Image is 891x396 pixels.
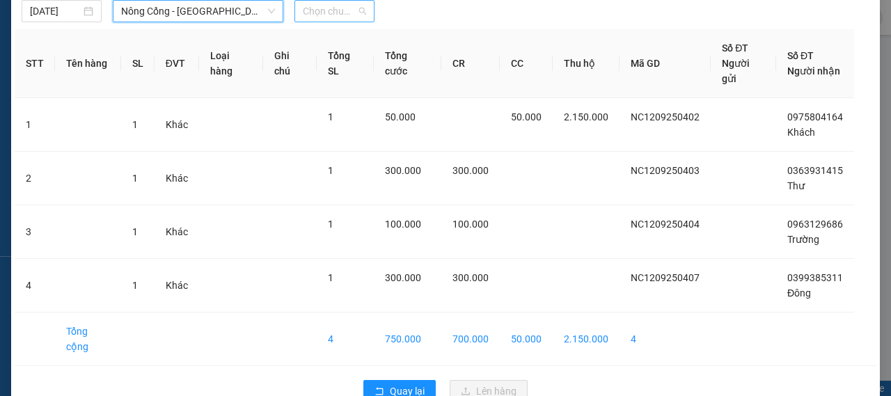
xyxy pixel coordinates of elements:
[55,312,121,366] td: Tổng cộng
[155,152,199,205] td: Khác
[132,226,138,237] span: 1
[787,165,843,176] span: 0363931415
[722,58,750,84] span: Người gửi
[30,3,81,19] input: 12/09/2025
[553,29,620,98] th: Thu hộ
[132,173,138,184] span: 1
[553,312,620,366] td: 2.150.000
[328,111,333,122] span: 1
[564,111,608,122] span: 2.150.000
[317,312,373,366] td: 4
[267,7,276,15] span: down
[328,272,333,283] span: 1
[118,56,202,71] span: NC1209250416
[500,29,553,98] th: CC
[620,312,711,366] td: 4
[631,272,700,283] span: NC1209250407
[441,29,500,98] th: CR
[500,312,553,366] td: 50.000
[155,98,199,152] td: Khác
[29,11,117,56] strong: CHUYỂN PHÁT NHANH ĐÔNG LÝ
[49,59,94,74] span: SĐT XE
[15,152,55,205] td: 2
[15,98,55,152] td: 1
[787,180,805,191] span: Thư
[199,29,263,98] th: Loại hàng
[385,165,421,176] span: 300.000
[631,165,700,176] span: NC1209250403
[328,165,333,176] span: 1
[7,40,28,89] img: logo
[15,29,55,98] th: STT
[722,42,748,54] span: Số ĐT
[303,1,366,22] span: Chọn chuyến
[787,272,843,283] span: 0399385311
[121,29,155,98] th: SL
[787,111,843,122] span: 0975804164
[132,280,138,291] span: 1
[263,29,317,98] th: Ghi chú
[35,77,111,106] strong: PHIẾU BIÊN NHẬN
[317,29,373,98] th: Tổng SL
[631,219,700,230] span: NC1209250404
[787,127,815,138] span: Khách
[121,1,275,22] span: Nông Cống - Thái Nguyên
[132,119,138,130] span: 1
[155,205,199,259] td: Khác
[374,29,442,98] th: Tổng cước
[385,272,421,283] span: 300.000
[787,50,814,61] span: Số ĐT
[385,219,421,230] span: 100.000
[787,234,819,245] span: Trường
[155,29,199,98] th: ĐVT
[55,29,121,98] th: Tên hàng
[328,219,333,230] span: 1
[441,312,500,366] td: 700.000
[374,312,442,366] td: 750.000
[155,259,199,312] td: Khác
[452,165,489,176] span: 300.000
[15,205,55,259] td: 3
[787,219,843,230] span: 0963129686
[620,29,711,98] th: Mã GD
[452,219,489,230] span: 100.000
[631,111,700,122] span: NC1209250402
[452,272,489,283] span: 300.000
[511,111,542,122] span: 50.000
[787,65,840,77] span: Người nhận
[787,287,811,299] span: Đông
[385,111,416,122] span: 50.000
[15,259,55,312] td: 4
